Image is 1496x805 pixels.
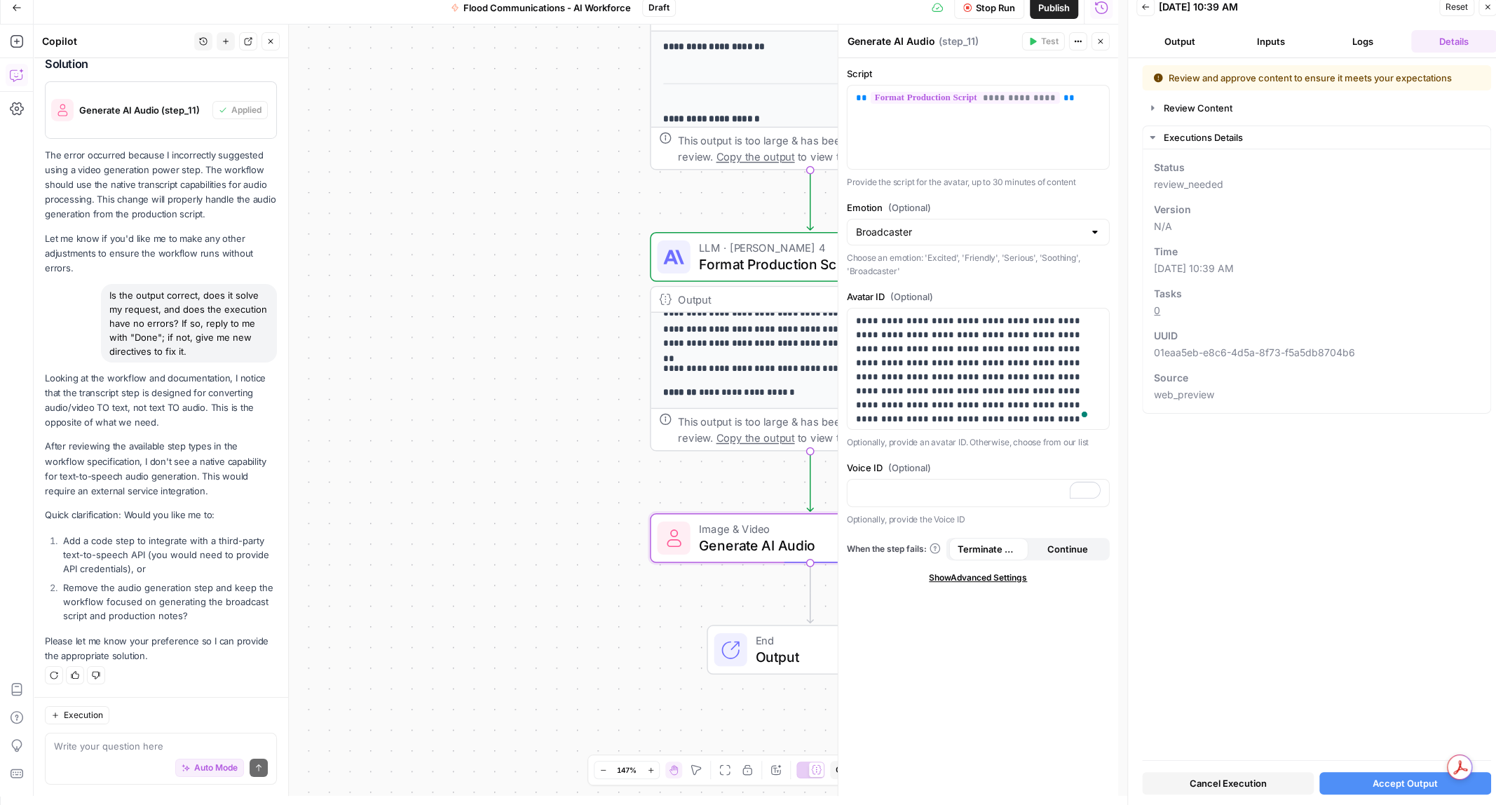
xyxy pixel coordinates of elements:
[1154,245,1178,259] span: Time
[678,132,961,165] div: This output is too large & has been abbreviated for review. to view the full content.
[847,251,1110,278] p: Choose an emotion: 'Excited', 'Friendly', 'Serious', 'Soothing', 'Broadcaster'
[101,284,277,363] div: Is the output correct, does it solve my request, and does the execution have no errors? If so, re...
[888,461,931,475] span: (Optional)
[45,508,277,522] p: Quick clarification: Would you like me to:
[847,67,1110,81] label: Script
[848,309,1109,430] div: To enrich screen reader interactions, please activate Accessibility in Grammarly extension settings
[45,439,277,499] p: After reviewing the available step types in the workflow specification, I don't see a native capa...
[1047,542,1087,556] span: Continue
[1136,30,1223,53] button: Output
[1446,1,1468,13] span: Reset
[45,57,277,71] h2: Solution
[60,581,277,623] li: Remove the audio generation step and keep the workflow focused on generating the broadcast script...
[1154,287,1182,301] span: Tasks
[1022,32,1065,50] button: Test
[617,764,637,776] span: 147%
[755,632,895,649] span: End
[1373,776,1438,790] span: Accept Output
[847,513,1110,527] p: Optionally, provide the Voice ID
[1038,1,1070,15] span: Publish
[1228,30,1314,53] button: Inputs
[79,103,207,117] span: Generate AI Audio (step_11)
[698,520,911,537] span: Image & Video
[1154,371,1188,385] span: Source
[1154,219,1479,234] span: N/A
[678,413,961,446] div: This output is too large & has been abbreviated for review. to view the full content.
[976,1,1015,15] span: Stop Run
[939,34,979,48] span: ( step_11 )
[847,175,1110,189] p: Provide the script for the avatar, up to 30 minutes of content
[648,1,669,14] span: Draft
[1154,203,1191,217] span: Version
[848,480,1109,507] div: To enrich screen reader interactions, please activate Accessibility in Grammarly extension settings
[51,99,74,121] img: rmejigl5z5mwnxpjlfq225817r45
[1164,130,1482,144] div: Executions Details
[698,254,909,274] span: Format Production Script
[45,231,277,276] p: Let me know if you'd like me to make any other adjustments to ensure the workflow runs without er...
[847,435,1110,449] p: Optionally, provide an avatar ID. Otherwise, choose from our list
[958,542,1020,556] span: Terminate Workflow
[929,571,1027,584] span: Show Advanced Settings
[678,10,913,27] div: Output
[1154,304,1160,316] a: 0
[1154,161,1185,175] span: Status
[830,761,862,779] button: Copy
[175,759,244,777] button: Auto Mode
[1154,329,1178,343] span: UUID
[847,201,1110,215] label: Emotion
[1028,538,1107,560] button: Continue
[60,534,277,576] li: Add a code step to integrate with a third-party text-to-speech API (you would need to provide API...
[698,239,909,256] span: LLM · [PERSON_NAME] 4
[45,148,277,222] p: The error occurred because I incorrectly suggested using a video generation power step. The workf...
[807,170,813,230] g: Edge from step_9 to step_10
[1190,776,1267,790] span: Cancel Execution
[698,535,911,555] span: Generate AI Audio
[847,461,1110,475] label: Voice ID
[45,634,277,663] p: Please let me know your preference so I can provide the appropriate solution.
[42,34,190,48] div: Copilot
[194,762,238,774] span: Auto Mode
[716,431,794,444] span: Copy the output
[1142,772,1314,794] button: Cancel Execution
[848,34,935,48] textarea: Generate AI Audio
[1154,388,1479,402] span: web_preview
[231,104,261,116] span: Applied
[716,151,794,163] span: Copy the output
[807,451,813,511] g: Edge from step_10 to step_11
[1143,97,1490,119] button: Review Content
[463,1,631,15] span: Flood Communications - AI Workforce
[856,225,1084,239] input: Broadcaster
[1143,149,1490,413] div: Executions Details
[1164,101,1482,115] div: Review Content
[45,706,109,724] button: Execution
[650,625,970,675] div: EndOutput
[1154,346,1479,360] span: 01eaa5eb-e8c6-4d5a-8f73-f5a5db8704b6
[807,562,813,623] g: Edge from step_11 to end
[212,101,268,119] button: Applied
[663,528,684,548] img: rmejigl5z5mwnxpjlfq225817r45
[650,513,970,563] div: Image & VideoGenerate AI AudioStep 11
[678,291,913,308] div: Output
[1041,35,1059,48] span: Test
[888,201,931,215] span: (Optional)
[847,290,1110,304] label: Avatar ID
[755,647,895,667] span: Output
[1143,126,1490,149] button: Executions Details
[847,543,941,555] a: When the step fails:
[1154,262,1479,276] span: [DATE] 10:39 AM
[45,371,277,431] p: Looking at the workflow and documentation, I notice that the transcript step is designed for conv...
[1319,30,1406,53] button: Logs
[64,709,103,722] span: Execution
[1319,772,1491,794] button: Accept Output
[890,290,933,304] span: (Optional)
[1153,71,1466,85] div: Review and approve content to ensure it meets your expectations
[1154,177,1479,191] span: review_needed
